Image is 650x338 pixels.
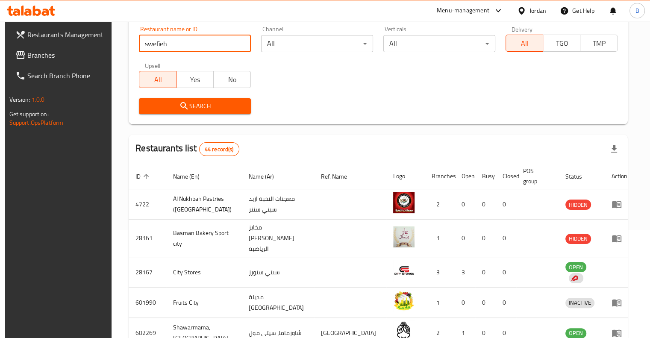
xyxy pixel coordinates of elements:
[496,220,516,257] td: 0
[512,26,533,32] label: Delivery
[393,290,415,312] img: Fruits City
[213,71,251,88] button: No
[139,35,251,52] input: Search for restaurant name or ID..
[166,189,242,220] td: Al Nukhbah Pastries ([GEOGRAPHIC_DATA])
[9,94,30,105] span: Version:
[383,35,495,52] div: All
[475,163,496,189] th: Busy
[571,274,578,282] img: delivery hero logo
[455,189,475,220] td: 0
[496,288,516,318] td: 0
[200,145,239,153] span: 44 record(s)
[455,163,475,189] th: Open
[565,171,593,182] span: Status
[455,257,475,288] td: 3
[523,166,548,186] span: POS group
[496,189,516,220] td: 0
[612,328,627,338] div: Menu
[425,189,455,220] td: 2
[393,192,415,213] img: Al Nukhbah Pastries (Irbid City Center)
[242,288,314,318] td: مدينة [GEOGRAPHIC_DATA]
[612,233,627,244] div: Menu
[506,35,543,52] button: All
[580,35,618,52] button: TMP
[605,163,634,189] th: Action
[425,220,455,257] td: 1
[393,226,415,247] img: Basman Bakery Sport city
[475,189,496,220] td: 0
[27,71,107,81] span: Search Branch Phone
[9,65,114,86] a: Search Branch Phone
[509,37,540,50] span: All
[455,220,475,257] td: 0
[261,35,373,52] div: All
[217,73,247,86] span: No
[9,109,49,120] span: Get support on:
[143,73,173,86] span: All
[565,298,594,308] span: INACTIVE
[565,200,591,210] span: HIDDEN
[32,94,45,105] span: 1.0.0
[437,6,489,16] div: Menu-management
[612,199,627,209] div: Menu
[129,220,166,257] td: 28161
[135,171,152,182] span: ID
[425,288,455,318] td: 1
[166,220,242,257] td: Basman Bakery Sport city
[9,117,64,128] a: Support.OpsPlatform
[166,257,242,288] td: City Stores
[635,6,639,15] span: B
[565,328,586,338] span: OPEN
[565,298,594,308] div: INACTIVE
[612,297,627,308] div: Menu
[475,220,496,257] td: 0
[146,101,244,112] span: Search
[565,234,591,244] span: HIDDEN
[565,200,591,210] div: HIDDEN
[139,71,176,88] button: All
[249,171,285,182] span: Name (Ar)
[425,163,455,189] th: Branches
[386,163,425,189] th: Logo
[176,71,214,88] button: Yes
[145,62,161,68] label: Upsell
[27,29,107,40] span: Restaurants Management
[475,288,496,318] td: 0
[569,273,583,283] div: Indicates that the vendor menu management has been moved to DH Catalog service
[173,171,211,182] span: Name (En)
[9,24,114,45] a: Restaurants Management
[135,142,239,156] h2: Restaurants list
[180,73,210,86] span: Yes
[9,45,114,65] a: Branches
[166,288,242,318] td: Fruits City
[129,257,166,288] td: 28167
[565,234,591,244] div: HIDDEN
[547,37,577,50] span: TGO
[242,257,314,288] td: سيتي ستورز
[475,257,496,288] td: 0
[139,98,251,114] button: Search
[496,163,516,189] th: Closed
[393,260,415,281] img: City Stores
[129,288,166,318] td: 601990
[529,6,546,15] div: Jordan
[604,139,624,159] div: Export file
[565,262,586,272] span: OPEN
[321,171,358,182] span: Ref. Name
[496,257,516,288] td: 0
[27,50,107,60] span: Branches
[455,288,475,318] td: 0
[199,142,239,156] div: Total records count
[242,220,314,257] td: مخابز [PERSON_NAME] الرياضية
[129,189,166,220] td: 4722
[543,35,580,52] button: TGO
[242,189,314,220] td: معجنات النخبة اربد سيتي سنتر
[425,257,455,288] td: 3
[584,37,614,50] span: TMP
